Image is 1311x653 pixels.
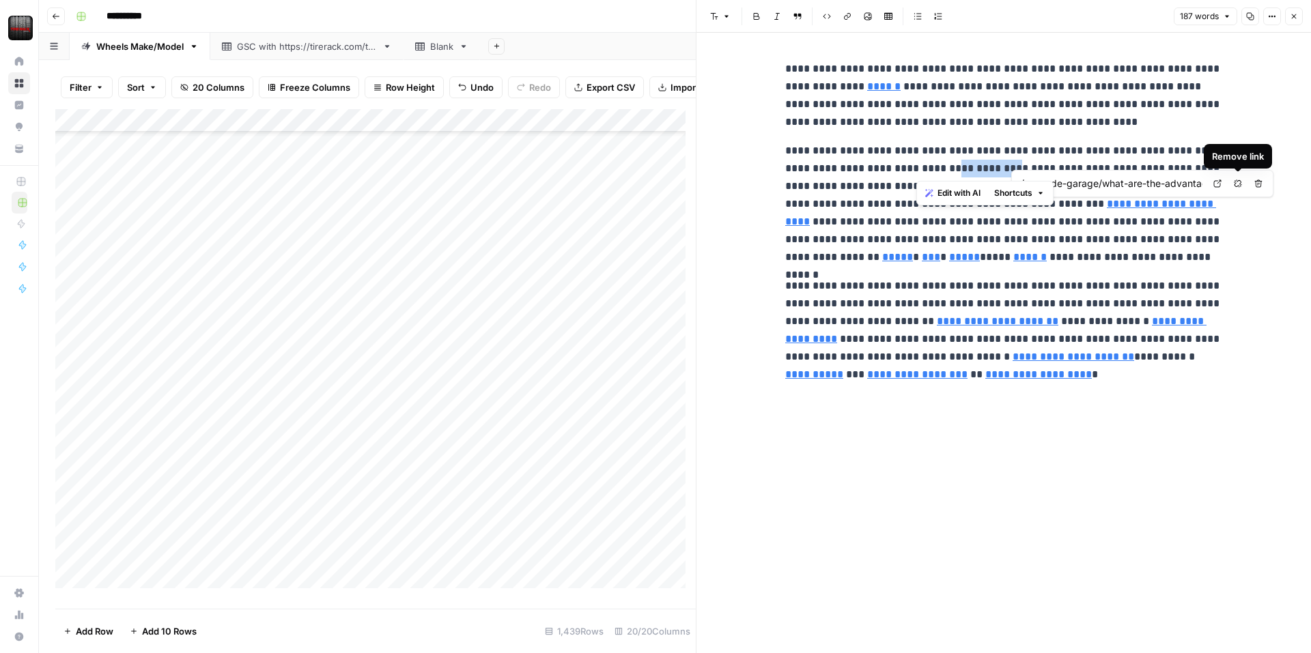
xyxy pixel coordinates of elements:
[193,81,244,94] span: 20 Columns
[565,76,644,98] button: Export CSV
[70,81,91,94] span: Filter
[938,187,981,199] span: Edit with AI
[920,184,986,202] button: Edit with AI
[76,624,113,638] span: Add Row
[529,81,551,94] span: Redo
[8,626,30,648] button: Help + Support
[8,582,30,604] a: Settings
[8,94,30,116] a: Insights
[1174,8,1237,25] button: 187 words
[8,11,30,45] button: Workspace: Tire Rack
[8,138,30,160] a: Your Data
[587,81,635,94] span: Export CSV
[122,620,205,642] button: Add 10 Rows
[8,50,30,72] a: Home
[449,76,503,98] button: Undo
[8,72,30,94] a: Browse
[96,40,184,53] div: Wheels Make/Model
[142,624,197,638] span: Add 10 Rows
[1180,10,1219,23] span: 187 words
[404,33,480,60] a: Blank
[994,187,1032,199] span: Shortcuts
[539,620,609,642] div: 1,439 Rows
[259,76,359,98] button: Freeze Columns
[365,76,444,98] button: Row Height
[127,81,145,94] span: Sort
[470,81,494,94] span: Undo
[1212,149,1264,163] div: Remove link
[386,81,435,94] span: Row Height
[430,40,453,53] div: Blank
[649,76,729,98] button: Import CSV
[171,76,253,98] button: 20 Columns
[210,33,404,60] a: GSC with [URL][DOMAIN_NAME]
[61,76,113,98] button: Filter
[8,16,33,40] img: Tire Rack Logo
[280,81,350,94] span: Freeze Columns
[989,184,1050,202] button: Shortcuts
[70,33,210,60] a: Wheels Make/Model
[8,604,30,626] a: Usage
[118,76,166,98] button: Sort
[237,40,377,53] div: GSC with [URL][DOMAIN_NAME]
[609,620,696,642] div: 20/20 Columns
[55,620,122,642] button: Add Row
[508,76,560,98] button: Redo
[671,81,720,94] span: Import CSV
[8,116,30,138] a: Opportunities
